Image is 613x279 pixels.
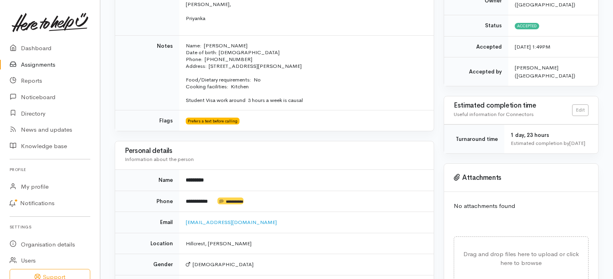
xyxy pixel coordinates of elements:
td: Gender [115,254,179,275]
span: Accepted [515,23,539,29]
p: Priyanka [186,14,424,22]
td: Turnaround time [444,125,504,154]
span: [DEMOGRAPHIC_DATA] [186,261,254,268]
td: Flags [115,110,179,131]
p: Food/Dietary requirements: No Cooking facilities: Kitchen [186,76,424,90]
h3: Estimated completion time [454,102,572,110]
span: Drag and drop files here to upload or click here to browse [463,250,579,267]
p: Student Visa work around 3 hours a week is causal [186,97,424,104]
td: Accepted [444,36,508,57]
h3: Personal details [125,147,424,155]
span: Information about the person [125,156,194,163]
h3: Attachments [454,174,589,182]
td: Phone [115,191,179,212]
h6: Profile [10,164,90,175]
a: Edit [572,104,589,116]
h6: Settings [10,222,90,232]
td: Notes [115,35,179,110]
span: Useful information for Connectors [454,111,534,118]
span: 1 day, 23 hours [511,132,549,138]
td: Status [444,15,508,37]
a: [EMAIL_ADDRESS][DOMAIN_NAME] [186,219,277,226]
div: Estimated completion by [511,139,589,147]
td: Accepted by [444,57,508,86]
td: Location [115,233,179,254]
p: Name: [PERSON_NAME] Date of birth: [DEMOGRAPHIC_DATA] Phone: [PHONE_NUMBER] [186,42,424,63]
td: Hillcrest, [PERSON_NAME] [179,233,434,254]
span: Prefers a text before calling [186,118,240,124]
p: Address: [STREET_ADDRESS][PERSON_NAME] [186,63,424,69]
p: No attachments found [454,202,589,211]
p: [PERSON_NAME], [186,0,424,8]
time: [DATE] 1:49PM [515,43,550,50]
td: [PERSON_NAME] ([GEOGRAPHIC_DATA]) [508,57,598,86]
time: [DATE] [569,140,585,147]
td: Email [115,212,179,233]
td: Name [115,170,179,191]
